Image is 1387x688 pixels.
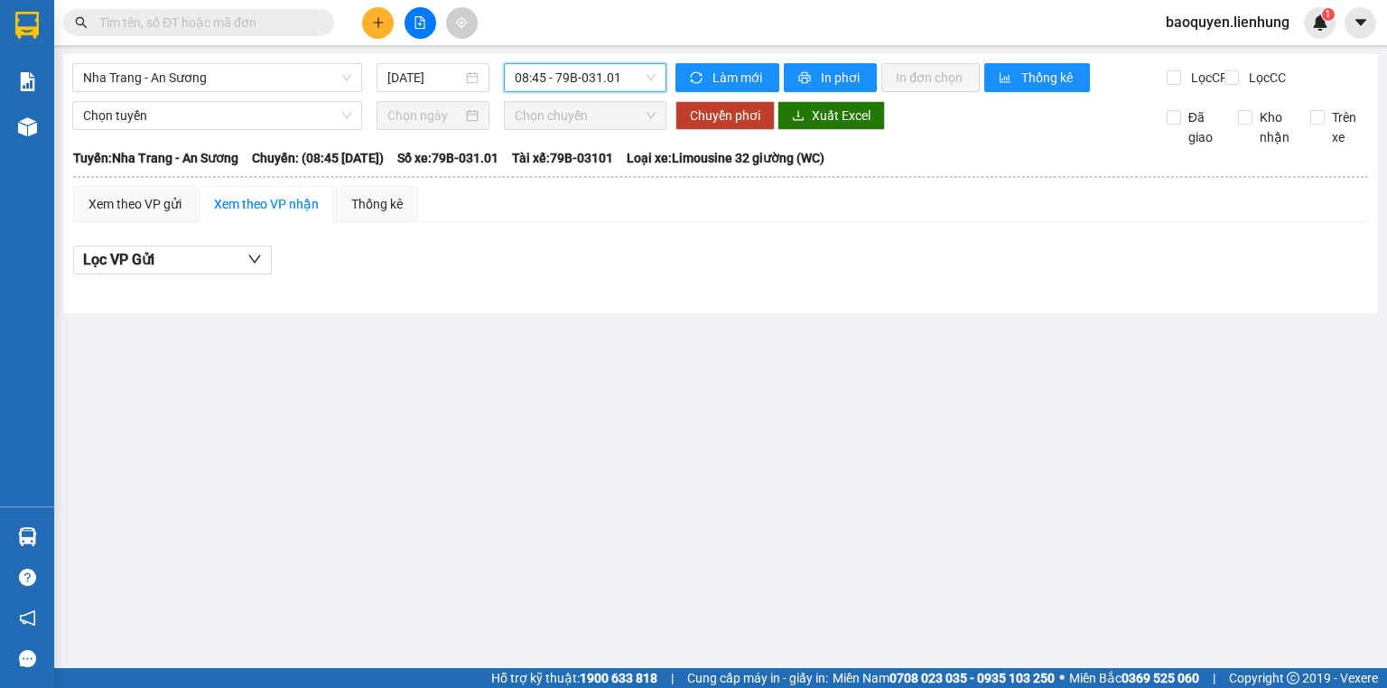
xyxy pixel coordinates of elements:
[405,7,436,39] button: file-add
[999,71,1014,86] span: bar-chart
[1122,671,1199,685] strong: 0369 525 060
[18,527,37,546] img: warehouse-icon
[18,72,37,91] img: solution-icon
[15,12,39,39] img: logo-vxr
[1059,674,1065,682] span: ⚪️
[1242,68,1289,88] span: Lọc CC
[491,668,657,688] span: Hỗ trợ kỹ thuật:
[671,668,674,688] span: |
[88,194,182,214] div: Xem theo VP gửi
[397,148,498,168] span: Số xe: 79B-031.01
[83,248,154,271] span: Lọc VP Gửi
[446,7,478,39] button: aim
[1345,7,1376,39] button: caret-down
[1353,14,1369,31] span: caret-down
[372,16,385,29] span: plus
[387,106,461,126] input: Chọn ngày
[515,64,656,91] span: 08:45 - 79B-031.01
[1325,107,1369,147] span: Trên xe
[580,671,657,685] strong: 1900 633 818
[252,148,384,168] span: Chuyến: (08:45 [DATE])
[690,71,705,86] span: sync
[18,117,37,136] img: warehouse-icon
[1213,668,1215,688] span: |
[247,252,262,266] span: down
[351,194,403,214] div: Thống kê
[1181,107,1225,147] span: Đã giao
[414,16,426,29] span: file-add
[73,151,238,165] b: Tuyến: Nha Trang - An Sương
[798,71,814,86] span: printer
[687,668,828,688] span: Cung cấp máy in - giấy in:
[455,16,468,29] span: aim
[784,63,877,92] button: printerIn phơi
[881,63,980,92] button: In đơn chọn
[1184,68,1231,88] span: Lọc CR
[627,148,824,168] span: Loại xe: Limousine 32 giường (WC)
[214,194,319,214] div: Xem theo VP nhận
[1287,672,1299,684] span: copyright
[512,148,613,168] span: Tài xế: 79B-03101
[99,13,312,33] input: Tìm tên, số ĐT hoặc mã đơn
[1021,68,1075,88] span: Thống kê
[19,569,36,586] span: question-circle
[712,68,765,88] span: Làm mới
[362,7,394,39] button: plus
[75,16,88,29] span: search
[1325,8,1331,21] span: 1
[515,102,656,129] span: Chọn chuyến
[833,668,1055,688] span: Miền Nam
[19,650,36,667] span: message
[675,63,779,92] button: syncLàm mới
[984,63,1090,92] button: bar-chartThống kê
[83,64,351,91] span: Nha Trang - An Sương
[19,609,36,627] span: notification
[387,68,461,88] input: 14/10/2025
[1252,107,1297,147] span: Kho nhận
[777,101,885,130] button: downloadXuất Excel
[1312,14,1328,31] img: icon-new-feature
[1151,11,1304,33] span: baoquyen.lienhung
[1322,8,1335,21] sup: 1
[675,101,775,130] button: Chuyển phơi
[83,102,351,129] span: Chọn tuyến
[821,68,862,88] span: In phơi
[889,671,1055,685] strong: 0708 023 035 - 0935 103 250
[1069,668,1199,688] span: Miền Bắc
[73,246,272,274] button: Lọc VP Gửi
